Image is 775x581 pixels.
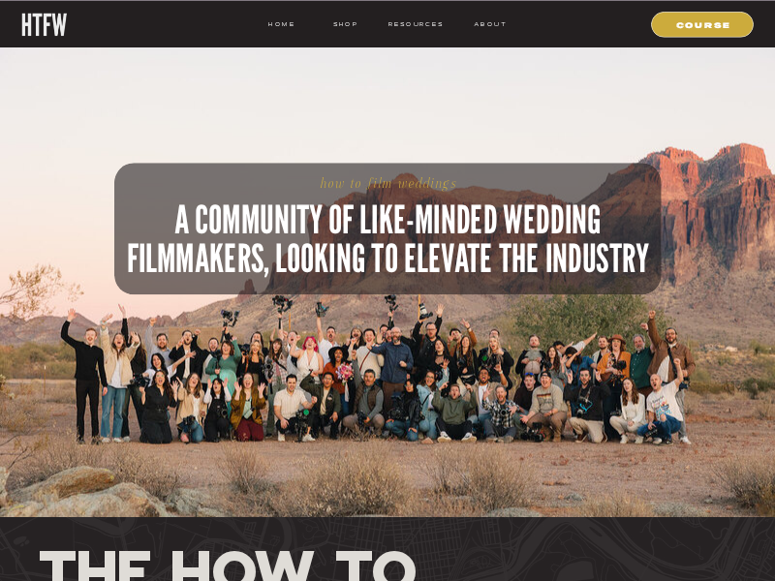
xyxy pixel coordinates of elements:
[268,18,295,30] a: HOME
[261,175,516,190] h1: how to film weddings
[474,18,507,30] a: ABOUT
[384,18,444,30] a: resources
[321,18,372,30] a: shop
[114,199,662,368] h2: A COMMUNITY OF LIKE-MINDED WEDDING FILMMAKERS, LOOKING TO ELEVATE THE INDUSTRY
[660,18,748,30] a: COURSE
